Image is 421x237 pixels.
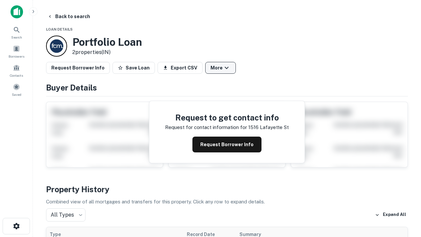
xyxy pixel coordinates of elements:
p: 2 properties (IN) [72,48,142,56]
h3: Portfolio Loan [72,36,142,48]
span: Contacts [10,73,23,78]
img: capitalize-icon.png [11,5,23,18]
div: All Types [46,208,86,222]
h4: Property History [46,183,408,195]
p: 1516 lafayette st [248,123,289,131]
button: Request Borrower Info [192,137,261,152]
span: Search [11,35,22,40]
button: Request Borrower Info [46,62,110,74]
p: Request for contact information for [165,123,247,131]
button: Back to search [45,11,93,22]
button: Save Loan [112,62,155,74]
span: Saved [12,92,21,97]
h4: Buyer Details [46,82,408,93]
button: More [205,62,236,74]
button: Expand All [373,210,408,220]
button: Export CSV [158,62,203,74]
h4: Request to get contact info [165,112,289,123]
a: Borrowers [2,42,31,60]
p: Combined view of all mortgages and transfers for this property. Click any row to expand details. [46,198,408,206]
a: Contacts [2,62,31,79]
iframe: Chat Widget [388,184,421,216]
span: Borrowers [9,54,24,59]
a: Search [2,23,31,41]
span: Loan Details [46,27,73,31]
a: Saved [2,81,31,98]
